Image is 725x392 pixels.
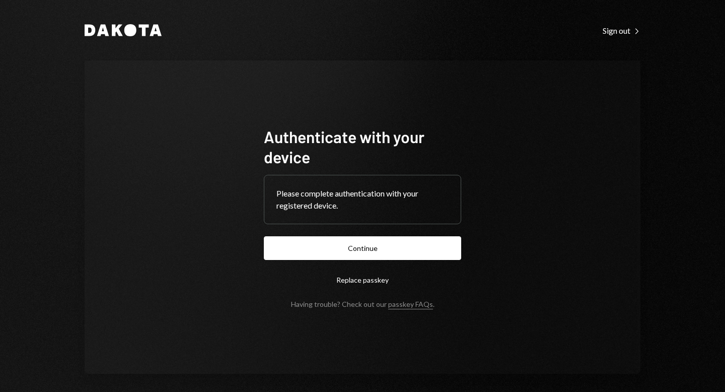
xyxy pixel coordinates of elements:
div: Sign out [603,26,640,36]
a: passkey FAQs [388,300,433,309]
h1: Authenticate with your device [264,126,461,167]
a: Sign out [603,25,640,36]
button: Replace passkey [264,268,461,292]
button: Continue [264,236,461,260]
div: Having trouble? Check out our . [291,300,434,308]
div: Please complete authentication with your registered device. [276,187,449,212]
